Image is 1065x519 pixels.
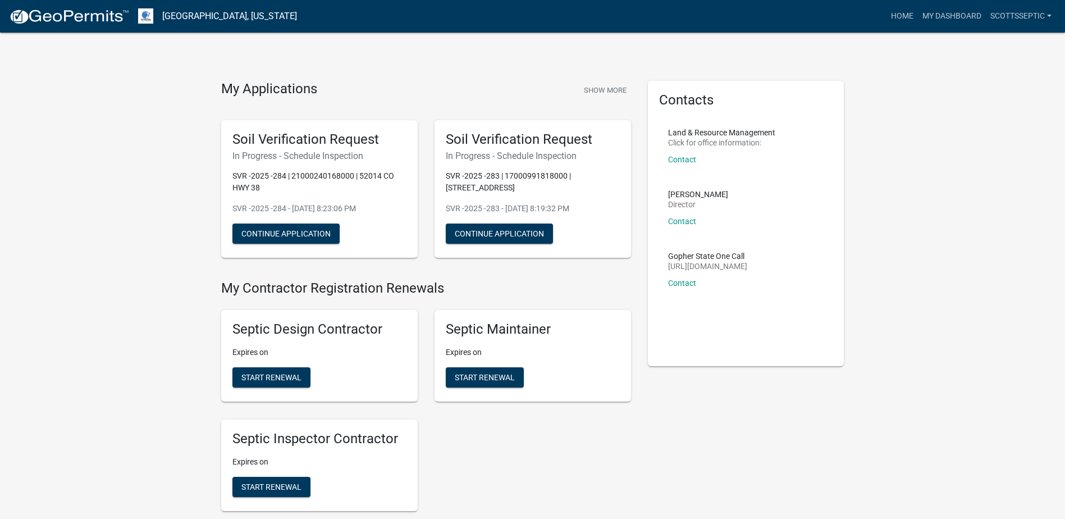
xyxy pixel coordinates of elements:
[886,6,918,27] a: Home
[232,170,406,194] p: SVR -2025 -284 | 21000240168000 | 52014 CO HWY 38
[221,81,317,98] h4: My Applications
[986,6,1056,27] a: scottsseptic
[668,129,775,136] p: Land & Resource Management
[446,170,620,194] p: SVR -2025 -283 | 17000991818000 | [STREET_ADDRESS]
[232,224,340,244] button: Continue Application
[232,347,406,358] p: Expires on
[668,201,728,208] p: Director
[668,217,696,226] a: Contact
[446,321,620,338] h5: Septic Maintainer
[446,203,620,215] p: SVR -2025 -283 - [DATE] 8:19:32 PM
[241,482,301,491] span: Start Renewal
[232,367,310,388] button: Start Renewal
[446,347,620,358] p: Expires on
[232,431,406,447] h5: Septic Inspector Contractor
[455,373,515,382] span: Start Renewal
[668,190,728,198] p: [PERSON_NAME]
[918,6,986,27] a: My Dashboard
[232,151,406,161] h6: In Progress - Schedule Inspection
[668,262,747,270] p: [URL][DOMAIN_NAME]
[668,252,747,260] p: Gopher State One Call
[221,280,631,297] h4: My Contractor Registration Renewals
[446,151,620,161] h6: In Progress - Schedule Inspection
[232,131,406,148] h5: Soil Verification Request
[232,456,406,468] p: Expires on
[232,203,406,215] p: SVR -2025 -284 - [DATE] 8:23:06 PM
[446,367,524,388] button: Start Renewal
[446,131,620,148] h5: Soil Verification Request
[138,8,153,24] img: Otter Tail County, Minnesota
[162,7,297,26] a: [GEOGRAPHIC_DATA], [US_STATE]
[232,477,310,497] button: Start Renewal
[241,373,301,382] span: Start Renewal
[668,155,696,164] a: Contact
[232,321,406,338] h5: Septic Design Contractor
[579,81,631,99] button: Show More
[668,139,775,147] p: Click for office information:
[446,224,553,244] button: Continue Application
[668,279,696,288] a: Contact
[659,92,833,108] h5: Contacts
